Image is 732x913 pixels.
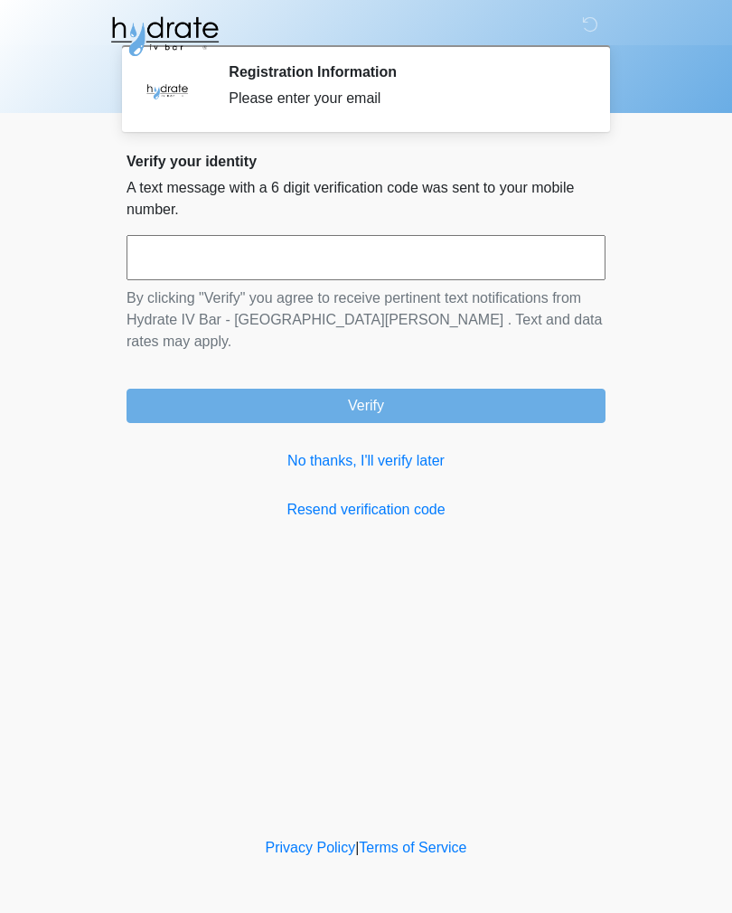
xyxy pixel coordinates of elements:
[127,177,605,221] p: A text message with a 6 digit verification code was sent to your mobile number.
[127,287,605,353] p: By clicking "Verify" you agree to receive pertinent text notifications from Hydrate IV Bar - [GEO...
[127,153,605,170] h2: Verify your identity
[229,88,578,109] div: Please enter your email
[108,14,221,59] img: Hydrate IV Bar - Fort Collins Logo
[355,840,359,855] a: |
[266,840,356,855] a: Privacy Policy
[127,450,605,472] a: No thanks, I'll verify later
[127,499,605,521] a: Resend verification code
[127,389,605,423] button: Verify
[359,840,466,855] a: Terms of Service
[140,63,194,118] img: Agent Avatar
